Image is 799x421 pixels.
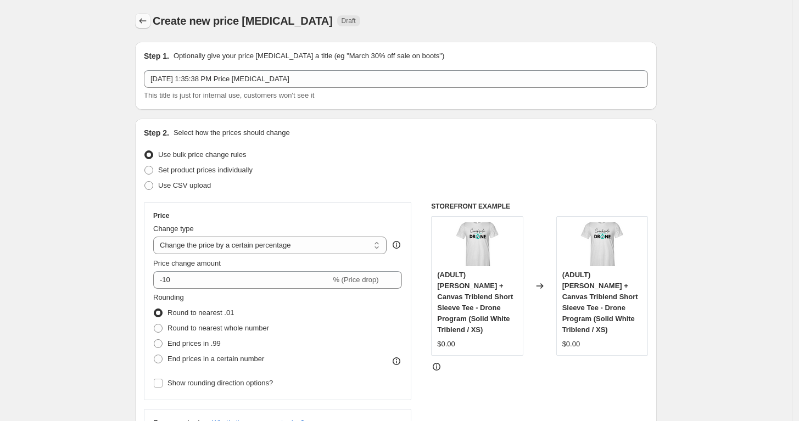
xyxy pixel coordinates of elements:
[455,222,499,266] img: fabdae31-1c35-4a69-9d7f-b690e6c41f02-821267-front-solid-white-triblend-zoom_80x.png
[153,293,184,301] span: Rounding
[391,239,402,250] div: help
[174,50,444,61] p: Optionally give your price [MEDICAL_DATA] a title (eg "March 30% off sale on boots")
[167,379,273,387] span: Show rounding direction options?
[144,91,314,99] span: This title is just for internal use, customers won't see it
[153,259,221,267] span: Price change amount
[167,324,269,332] span: Round to nearest whole number
[174,127,290,138] p: Select how the prices should change
[167,308,234,317] span: Round to nearest .01
[135,13,150,29] button: Price change jobs
[437,271,513,334] span: (ADULT) [PERSON_NAME] + Canvas Triblend Short Sleeve Tee - Drone Program (Solid White Triblend / XS)
[153,271,331,289] input: -15
[167,339,221,347] span: End prices in .99
[437,339,455,350] div: $0.00
[158,166,253,174] span: Set product prices individually
[333,276,378,284] span: % (Price drop)
[562,271,638,334] span: (ADULT) [PERSON_NAME] + Canvas Triblend Short Sleeve Tee - Drone Program (Solid White Triblend / XS)
[153,224,194,233] span: Change type
[153,211,169,220] h3: Price
[144,127,169,138] h2: Step 2.
[580,222,624,266] img: fabdae31-1c35-4a69-9d7f-b690e6c41f02-821267-front-solid-white-triblend-zoom_80x.png
[153,15,333,27] span: Create new price [MEDICAL_DATA]
[158,181,211,189] span: Use CSV upload
[562,339,580,350] div: $0.00
[342,16,356,25] span: Draft
[167,355,264,363] span: End prices in a certain number
[144,70,648,88] input: 30% off holiday sale
[158,150,246,159] span: Use bulk price change rules
[431,202,648,211] h6: STOREFRONT EXAMPLE
[144,50,169,61] h2: Step 1.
